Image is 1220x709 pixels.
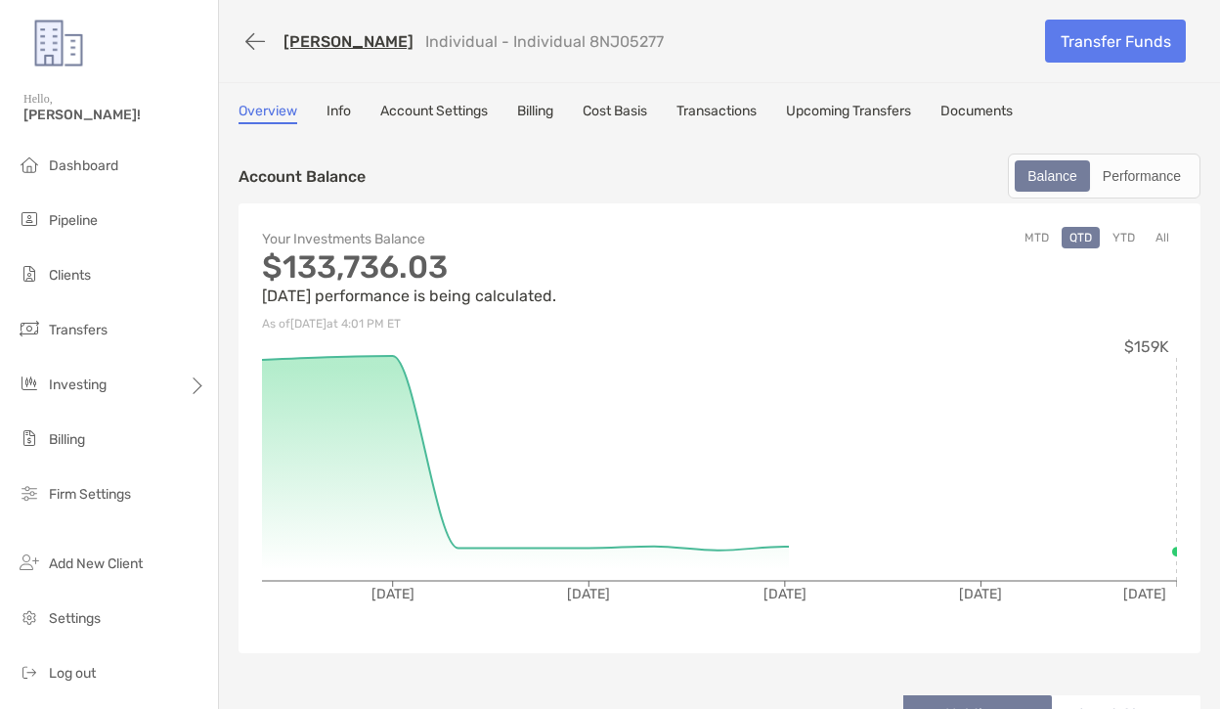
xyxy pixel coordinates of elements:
[283,32,414,51] a: [PERSON_NAME]
[49,267,91,284] span: Clients
[49,322,108,338] span: Transfers
[567,586,610,602] tspan: [DATE]
[940,103,1013,124] a: Documents
[262,227,719,251] p: Your Investments Balance
[18,605,41,629] img: settings icon
[1017,227,1057,248] button: MTD
[262,284,719,308] p: [DATE] performance is being calculated.
[49,555,143,572] span: Add New Client
[1148,227,1177,248] button: All
[959,586,1002,602] tspan: [DATE]
[380,103,488,124] a: Account Settings
[49,212,98,229] span: Pipeline
[49,486,131,503] span: Firm Settings
[1045,20,1186,63] a: Transfer Funds
[1017,162,1088,190] div: Balance
[18,551,41,574] img: add_new_client icon
[23,8,94,78] img: Zoe Logo
[239,164,366,189] p: Account Balance
[239,103,297,124] a: Overview
[262,312,719,336] p: As of [DATE] at 4:01 PM ET
[676,103,757,124] a: Transactions
[18,317,41,340] img: transfers icon
[18,153,41,176] img: dashboard icon
[1123,586,1166,602] tspan: [DATE]
[23,107,206,123] span: [PERSON_NAME]!
[583,103,647,124] a: Cost Basis
[49,377,107,393] span: Investing
[18,372,41,395] img: investing icon
[49,610,101,627] span: Settings
[371,586,414,602] tspan: [DATE]
[1124,337,1169,356] tspan: $159K
[1105,227,1143,248] button: YTD
[18,481,41,505] img: firm-settings icon
[327,103,351,124] a: Info
[262,255,719,280] p: $133,736.03
[49,665,96,682] span: Log out
[18,262,41,286] img: clients icon
[1062,227,1100,248] button: QTD
[1008,154,1200,199] div: segmented control
[18,660,41,684] img: logout icon
[786,103,911,124] a: Upcoming Transfers
[763,586,806,602] tspan: [DATE]
[49,431,85,448] span: Billing
[18,207,41,231] img: pipeline icon
[1092,162,1192,190] div: Performance
[18,426,41,450] img: billing icon
[517,103,553,124] a: Billing
[425,32,664,51] p: Individual - Individual 8NJ05277
[49,157,118,174] span: Dashboard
